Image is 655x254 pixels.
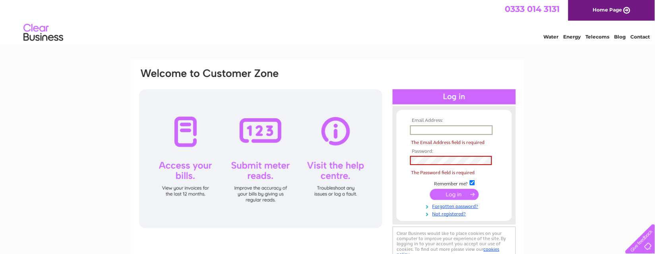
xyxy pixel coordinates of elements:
a: Blog [614,34,626,40]
img: logo.png [23,21,64,45]
span: The Email Address field is required [411,140,485,145]
a: Water [544,34,559,40]
div: Clear Business is a trading name of Verastar Limited (registered in [GEOGRAPHIC_DATA] No. 3667643... [140,4,516,38]
a: Energy [564,34,581,40]
a: 0333 014 3131 [505,4,560,14]
a: Telecoms [586,34,610,40]
td: Remember me? [408,179,500,187]
a: Forgotten password? [410,202,500,210]
input: Submit [430,189,479,200]
a: Not registered? [410,210,500,217]
th: Password: [408,149,500,154]
a: Contact [631,34,650,40]
span: The Password field is required [411,170,475,175]
th: Email Address: [408,118,500,123]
